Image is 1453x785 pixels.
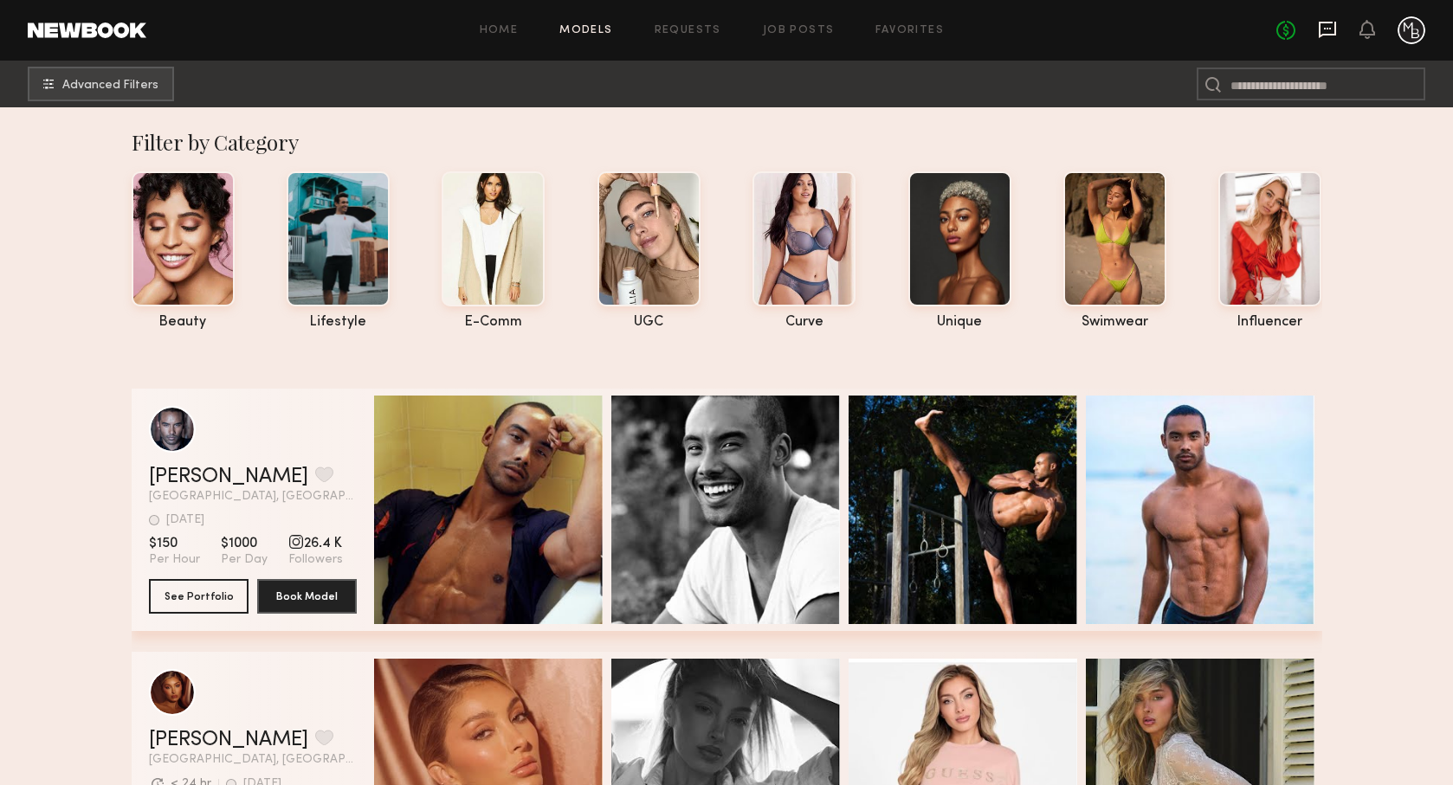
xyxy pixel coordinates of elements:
[221,535,268,552] span: $1000
[908,315,1011,330] div: unique
[28,67,174,101] button: Advanced Filters
[752,315,856,330] div: curve
[132,315,235,330] div: beauty
[149,491,357,503] span: [GEOGRAPHIC_DATA], [GEOGRAPHIC_DATA]
[287,315,390,330] div: lifestyle
[442,315,545,330] div: e-comm
[559,25,612,36] a: Models
[480,25,519,36] a: Home
[149,579,249,614] button: See Portfolio
[597,315,701,330] div: UGC
[655,25,721,36] a: Requests
[62,80,158,92] span: Advanced Filters
[166,514,204,526] div: [DATE]
[257,579,357,614] button: Book Model
[1063,315,1166,330] div: swimwear
[149,466,308,487] a: [PERSON_NAME]
[132,128,1322,156] div: Filter by Category
[288,552,343,568] span: Followers
[875,25,944,36] a: Favorites
[763,25,835,36] a: Job Posts
[221,552,268,568] span: Per Day
[149,552,200,568] span: Per Hour
[149,730,308,750] a: [PERSON_NAME]
[1218,315,1321,330] div: influencer
[149,535,200,552] span: $150
[288,535,343,552] span: 26.4 K
[149,754,357,766] span: [GEOGRAPHIC_DATA], [GEOGRAPHIC_DATA]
